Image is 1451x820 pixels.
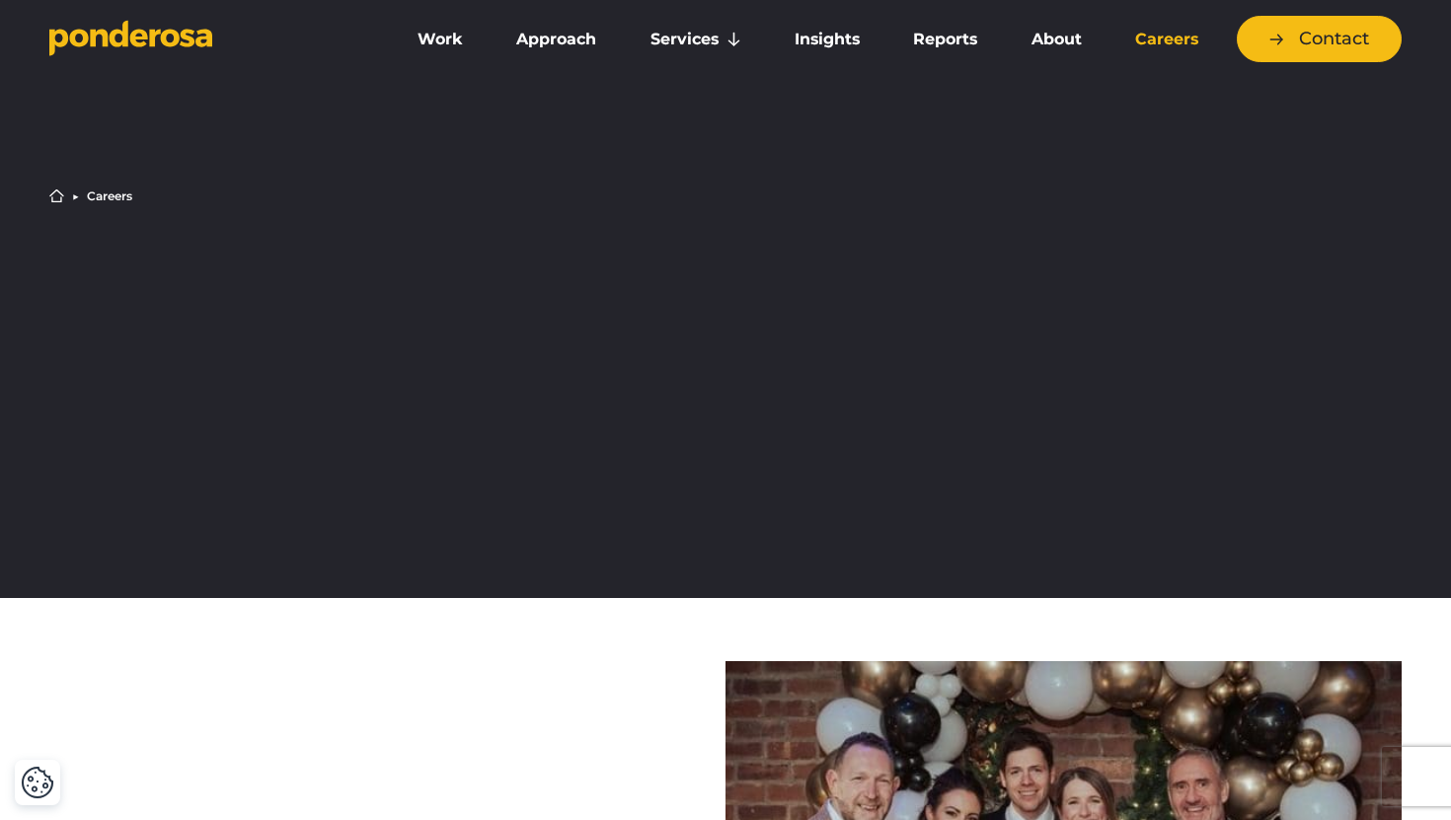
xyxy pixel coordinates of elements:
a: Careers [1112,19,1221,60]
button: Cookie Settings [21,766,54,799]
a: Insights [772,19,882,60]
a: Home [49,188,64,203]
li: ▶︎ [72,190,79,202]
a: Go to homepage [49,20,365,59]
a: Reports [890,19,1000,60]
li: Careers [87,190,132,202]
a: Approach [494,19,619,60]
a: Services [628,19,764,60]
a: Work [395,19,486,60]
a: About [1008,19,1104,60]
a: Contact [1237,16,1402,62]
img: Revisit consent button [21,766,54,799]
